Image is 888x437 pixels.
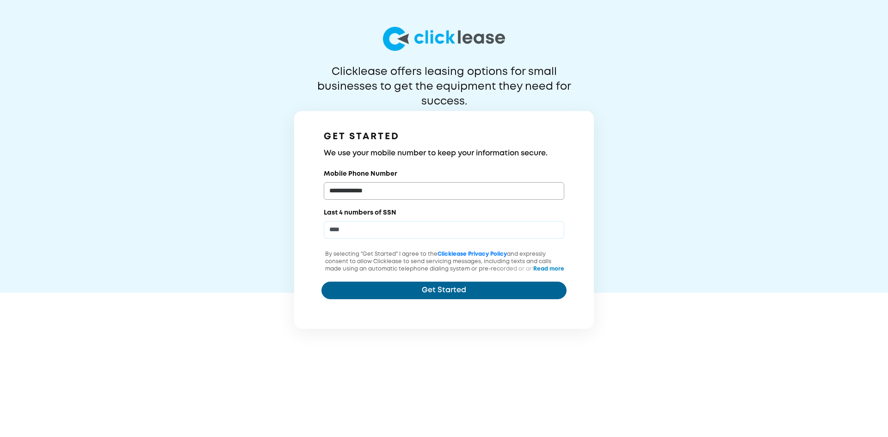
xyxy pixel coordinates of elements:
[324,129,564,144] h1: GET STARTED
[438,252,507,257] a: Clicklease Privacy Policy
[295,65,593,94] p: Clicklease offers leasing options for small businesses to get the equipment they need for success.
[324,208,396,217] label: Last 4 numbers of SSN
[324,148,564,159] h3: We use your mobile number to keep your information secure.
[383,27,505,51] img: logo-larg
[321,282,567,299] button: Get Started
[321,251,567,295] p: By selecting "Get Started" I agree to the and expressly consent to allow Clicklease to send servi...
[324,169,397,178] label: Mobile Phone Number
